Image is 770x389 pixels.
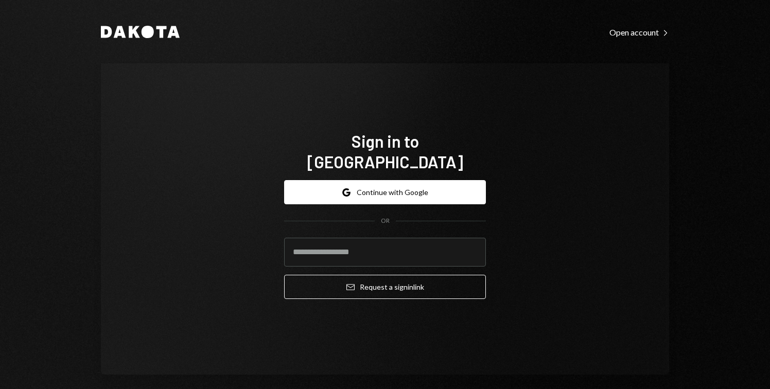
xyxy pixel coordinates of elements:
button: Request a signinlink [284,275,486,299]
div: Open account [609,27,669,38]
h1: Sign in to [GEOGRAPHIC_DATA] [284,131,486,172]
a: Open account [609,26,669,38]
div: OR [381,217,390,225]
button: Continue with Google [284,180,486,204]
